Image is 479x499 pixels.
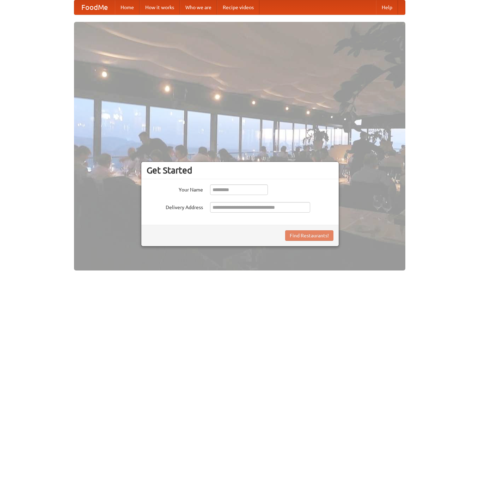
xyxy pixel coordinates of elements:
[147,184,203,193] label: Your Name
[147,202,203,211] label: Delivery Address
[74,0,115,14] a: FoodMe
[217,0,259,14] a: Recipe videos
[140,0,180,14] a: How it works
[115,0,140,14] a: Home
[285,230,333,241] button: Find Restaurants!
[376,0,398,14] a: Help
[147,165,333,176] h3: Get Started
[180,0,217,14] a: Who we are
